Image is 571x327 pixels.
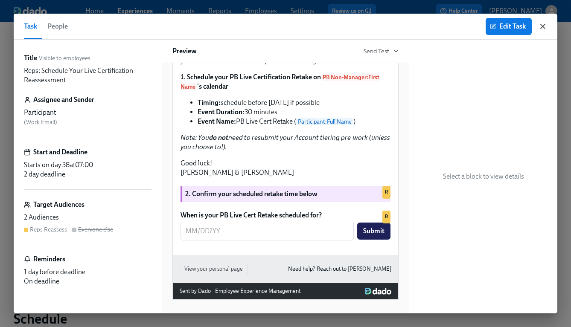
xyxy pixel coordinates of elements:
span: Task [24,20,37,32]
h6: Start and Deadline [33,148,87,157]
button: Send Test [364,47,399,55]
span: People [47,20,68,32]
span: View your personal page [184,265,243,273]
div: 2 Audiences [24,213,151,222]
div: 2. Confirm your scheduled retake time belowR [180,185,391,203]
div: On deadline [24,277,151,286]
div: 1 day before deadline [24,267,151,277]
div: Select a block to view details [409,40,557,313]
h6: Reminders [33,255,65,264]
span: Visible to employees [39,54,90,62]
a: Need help? Reach out to [PERSON_NAME] [288,264,391,274]
label: Title [24,53,37,63]
span: ( Work Email ) [24,119,57,126]
div: Everyone else [78,226,113,234]
div: Sent by Dado - Employee Experience Management [180,286,300,296]
h6: Target Audiences [33,200,84,209]
h6: Assignee and Sender [33,95,94,104]
div: When is your PB Live Cert Retake scheduled for?SubmitR [180,210,391,241]
span: Edit Task [492,22,526,31]
button: Edit Task [486,18,532,35]
span: 2 day deadline [24,170,65,178]
div: Used by Reps Reassess audience [382,186,390,199]
div: Reps Reassess [30,226,67,234]
div: Starts on day 38 [24,160,151,170]
span: at 07:00 [70,161,93,169]
div: Used by Reps Reassess audience [382,211,390,223]
div: Participant [24,108,151,117]
h6: Preview [172,46,197,56]
p: Reps: Schedule Your Live Certification Reassessment [24,66,151,85]
button: View your personal page [180,262,248,276]
img: Dado [365,288,391,295]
